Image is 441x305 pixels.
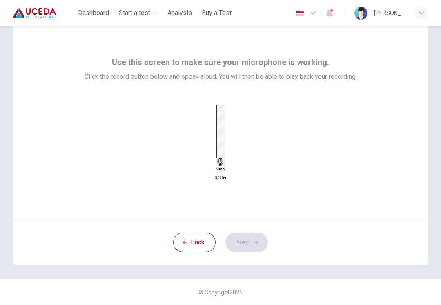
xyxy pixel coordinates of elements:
img: Profile picture [354,7,367,20]
span: © Copyright 2025 [198,289,243,296]
span: Use this screen to make sure your microphone is working. [112,56,329,69]
img: Uceda logo [13,5,56,21]
button: Analysis [164,6,195,20]
span: Analysis [167,8,192,18]
span: Buy a Test [202,8,232,18]
button: Dashboard [75,6,112,20]
img: en [295,10,305,16]
span: Click the record button below and speak aloud. You will then be able to play back your recording. [85,72,357,82]
span: Start a test [119,8,150,18]
h6: Stop [216,167,225,171]
button: Stop [216,105,225,172]
h6: 3/10s [215,173,226,183]
div: [PERSON_NAME] [PERSON_NAME] [PERSON_NAME] [374,8,405,18]
button: Back [173,233,216,252]
a: Uceda logo [13,5,75,21]
button: Start a test [116,6,161,20]
span: Dashboard [78,8,109,18]
button: Buy a Test [198,6,235,20]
